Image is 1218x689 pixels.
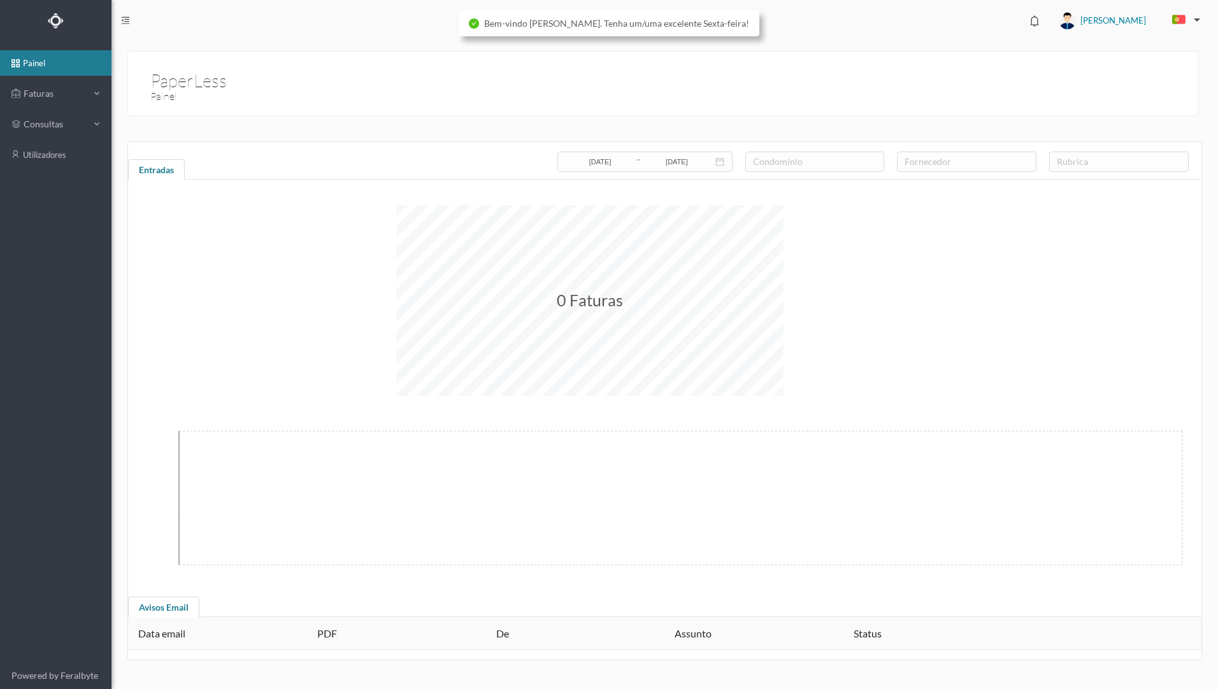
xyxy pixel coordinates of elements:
[557,290,623,309] span: 0 Faturas
[753,155,871,168] div: condomínio
[150,89,670,104] h3: Painel
[1162,10,1205,31] button: PT
[905,155,1023,168] div: fornecedor
[128,597,199,622] div: Avisos Email
[675,627,712,639] span: Assunto
[469,18,479,29] i: icon: check-circle
[20,87,90,100] span: Faturas
[317,627,337,639] span: PDF
[138,627,185,639] span: Data email
[121,16,130,25] i: icon: menu-fold
[1057,155,1175,168] div: rubrica
[854,627,882,639] span: Status
[24,118,87,131] span: consultas
[641,155,712,169] input: Data final
[128,159,185,185] div: Entradas
[1026,13,1043,29] i: icon: bell
[484,18,749,29] span: Bem-vindo [PERSON_NAME]. Tenha um/uma excelente Sexta-feira!
[48,13,64,29] img: Logo
[150,67,227,72] h1: PaperLess
[715,157,724,166] i: icon: calendar
[1059,12,1076,29] img: user_titan3.af2715ee.jpg
[565,155,635,169] input: Data inicial
[496,627,509,639] span: De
